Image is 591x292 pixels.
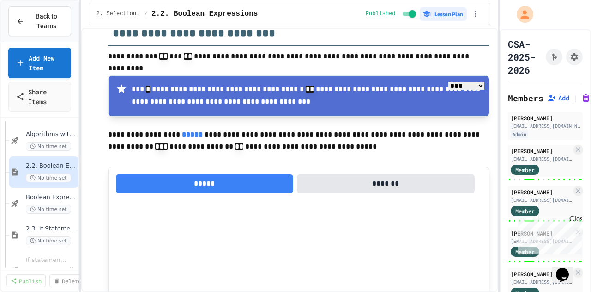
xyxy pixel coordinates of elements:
[366,8,418,19] div: Content is published and visible to students
[151,8,258,19] span: 2.2. Boolean Expressions
[145,10,148,18] span: /
[552,255,582,283] iframe: chat widget
[515,166,535,174] span: Member
[511,130,528,138] div: Admin
[30,12,63,31] span: Back to Teams
[26,130,77,138] span: Algorithms with Selection and Repetition - Topic 2.1
[26,205,71,214] span: No time set
[26,225,77,233] span: 2.3. if Statements
[420,7,467,21] button: Lesson Plan
[26,174,71,182] span: No time set
[366,10,396,18] span: Published
[511,270,572,278] div: [PERSON_NAME]
[515,207,535,215] span: Member
[6,274,46,287] a: Publish
[546,49,562,65] button: Click to see fork details
[511,123,580,130] div: [EMAIL_ADDRESS][DOMAIN_NAME]
[8,48,71,78] a: Add New Item
[547,93,569,103] button: Add
[26,162,77,170] span: 2.2. Boolean Expressions
[4,4,64,59] div: Chat with us now!Close
[511,279,572,286] div: [EMAIL_ADDRESS][DOMAIN_NAME]
[511,114,580,122] div: [PERSON_NAME]
[8,6,71,36] button: Back to Teams
[8,82,71,112] a: Share Items
[49,274,85,287] a: Delete
[96,10,141,18] span: 2. Selection and Iteration
[26,256,68,264] span: If statements and Control Flow - Quiz
[68,267,75,273] div: Unpublished
[26,236,71,245] span: No time set
[514,215,582,254] iframe: chat widget
[566,49,583,65] button: Assignment Settings
[511,197,572,204] div: [EMAIL_ADDRESS][DOMAIN_NAME]
[508,92,543,105] h2: Members
[511,229,572,237] div: [PERSON_NAME]
[573,93,578,104] span: |
[507,4,536,25] div: My Account
[26,142,71,151] span: No time set
[511,188,572,196] div: [PERSON_NAME]
[26,193,77,201] span: Boolean Expressions - Quiz
[511,147,572,155] div: [PERSON_NAME]
[511,238,572,245] div: [EMAIL_ADDRESS][DOMAIN_NAME]
[511,155,572,162] div: [EMAIL_ADDRESS][DOMAIN_NAME]
[26,268,68,283] span: No time set
[508,37,542,76] h1: CSA-2025-2026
